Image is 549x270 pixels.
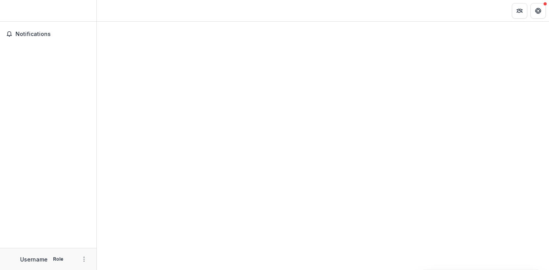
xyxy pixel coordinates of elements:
button: Notifications [3,28,93,40]
p: Username [20,255,48,263]
span: Notifications [15,31,90,38]
button: Partners [512,3,527,19]
p: Role [51,256,66,263]
button: Get Help [530,3,546,19]
button: More [79,255,89,264]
